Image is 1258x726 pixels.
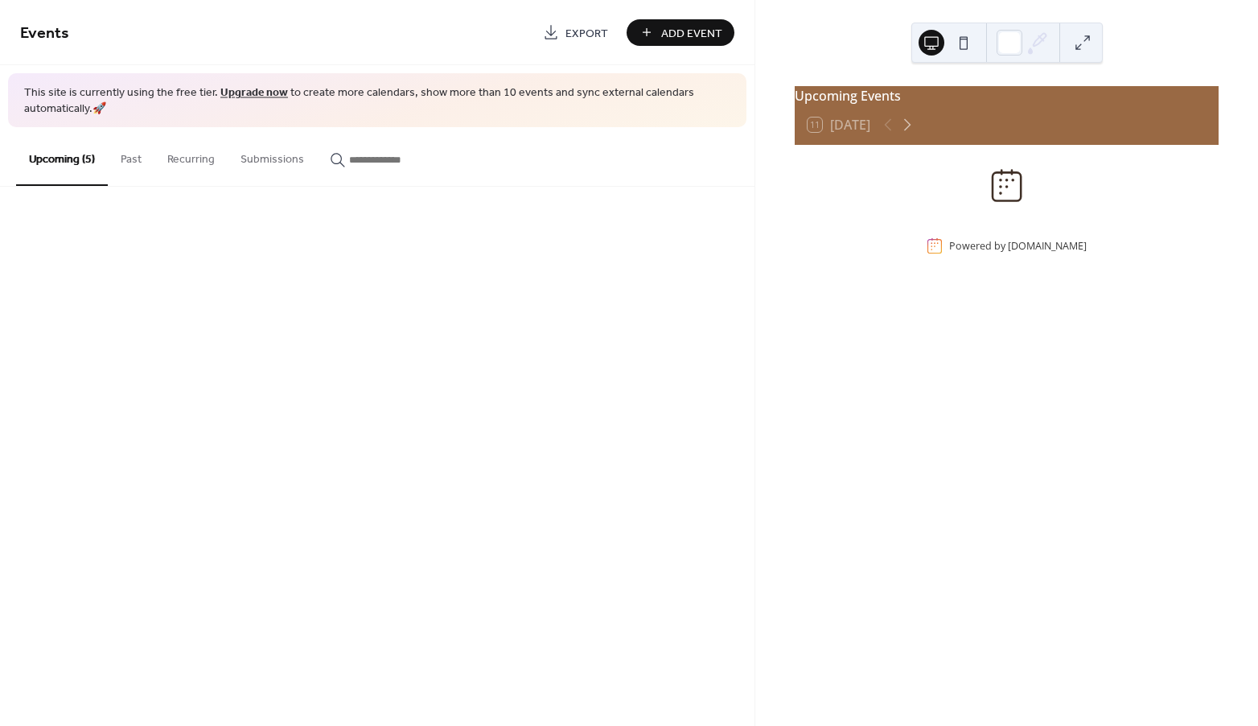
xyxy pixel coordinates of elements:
[16,127,108,186] button: Upcoming (5)
[220,82,288,104] a: Upgrade now
[627,19,734,46] button: Add Event
[661,25,722,42] span: Add Event
[531,19,620,46] a: Export
[154,127,228,184] button: Recurring
[795,86,1219,105] div: Upcoming Events
[565,25,608,42] span: Export
[108,127,154,184] button: Past
[24,85,730,117] span: This site is currently using the free tier. to create more calendars, show more than 10 events an...
[228,127,317,184] button: Submissions
[20,18,69,49] span: Events
[1008,239,1087,253] a: [DOMAIN_NAME]
[949,239,1087,253] div: Powered by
